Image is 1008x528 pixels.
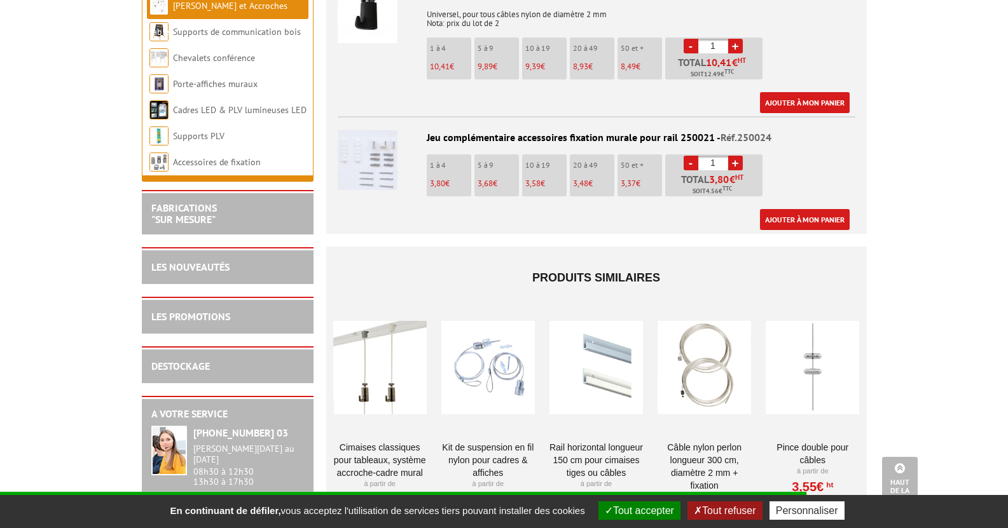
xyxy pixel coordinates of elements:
[760,92,850,113] a: Ajouter à mon panier
[766,466,859,477] p: À partir de
[478,62,519,71] p: €
[173,130,224,142] a: Supports PLV
[573,61,588,72] span: 8,93
[621,179,662,188] p: €
[173,78,258,90] a: Porte-affiches muraux
[760,209,850,230] a: Ajouter à mon panier
[621,161,662,170] p: 50 et +
[173,104,307,116] a: Cadres LED & PLV lumineuses LED
[338,1,855,28] p: Universel, pour tous câbles nylon de diamètre 2 mm Nota: prix du lot de 2
[722,185,732,192] sup: TTC
[173,26,301,37] a: Supports de communication bois
[525,161,567,170] p: 10 à 19
[338,130,855,145] div: Jeu complémentaire accessoires fixation murale pour rail 250021 -
[430,61,450,72] span: 10,41
[549,479,643,489] p: À partir de
[687,501,762,520] button: Tout refuser
[706,57,732,67] span: 10,41
[668,174,763,196] p: Total
[149,126,169,146] img: Supports PLV
[738,56,746,65] sup: HT
[333,441,427,479] a: Cimaises CLASSIQUES pour tableaux, système accroche-cadre mural
[430,179,471,188] p: €
[693,186,732,196] span: Soit €
[573,44,614,53] p: 20 à 49
[621,178,636,189] span: 3,37
[478,61,493,72] span: 9,89
[709,174,743,184] span: €
[770,501,845,520] button: Personnaliser (fenêtre modale)
[151,426,187,475] img: widget-service.jpg
[478,179,519,188] p: €
[735,173,743,182] sup: HT
[621,62,662,71] p: €
[658,441,751,492] a: Câble nylon perlon longueur 300 cm, diamètre 2 mm + fixation
[709,174,729,184] span: 3,80
[792,483,833,491] a: 3,55€HT
[151,201,217,226] a: FABRICATIONS"Sur Mesure"
[721,131,771,144] span: Réf.250024
[151,261,230,273] a: LES NOUVEAUTÉS
[573,179,614,188] p: €
[549,441,643,479] a: Rail horizontal longueur 150 cm pour cimaises tiges ou câbles
[525,179,567,188] p: €
[728,39,743,53] a: +
[173,156,261,168] a: Accessoires de fixation
[728,156,743,170] a: +
[151,360,210,372] a: DESTOCKAGE
[766,441,859,466] a: Pince double pour câbles
[573,178,588,189] span: 3,48
[430,178,445,189] span: 3,80
[724,68,734,75] sup: TTC
[151,310,230,323] a: LES PROMOTIONS
[430,161,471,170] p: 1 à 4
[573,161,614,170] p: 20 à 49
[525,62,567,71] p: €
[478,161,519,170] p: 5 à 9
[691,69,734,79] span: Soit €
[668,57,763,79] p: Total
[149,74,169,93] img: Porte-affiches muraux
[333,479,427,489] p: À partir de
[706,57,746,67] span: €
[151,409,304,420] h2: A votre service
[598,501,680,520] button: Tout accepter
[478,178,493,189] span: 3,68
[621,61,636,72] span: 8,49
[163,505,591,516] span: vous acceptez l'utilisation de services tiers pouvant installer des cookies
[525,178,541,189] span: 3,58
[525,61,541,72] span: 9,39
[193,426,288,439] strong: [PHONE_NUMBER] 03
[430,62,471,71] p: €
[573,62,614,71] p: €
[824,480,833,489] sup: HT
[441,479,535,489] p: À partir de
[441,441,535,479] a: Kit de suspension en fil nylon pour cadres & affiches
[706,186,719,196] span: 4.56
[173,52,255,64] a: Chevalets conférence
[149,100,169,119] img: Cadres LED & PLV lumineuses LED
[430,44,471,53] p: 1 à 4
[478,44,519,53] p: 5 à 9
[704,69,721,79] span: 12.49
[149,48,169,67] img: Chevalets conférence
[338,130,397,190] img: Jeu complémentaire accessoires fixation murale pour rail 250021
[149,152,169,172] img: Accessoires de fixation
[882,457,918,509] a: Haut de la page
[532,271,660,284] span: Produits similaires
[684,39,698,53] a: -
[684,156,698,170] a: -
[525,44,567,53] p: 10 à 19
[621,44,662,53] p: 50 et +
